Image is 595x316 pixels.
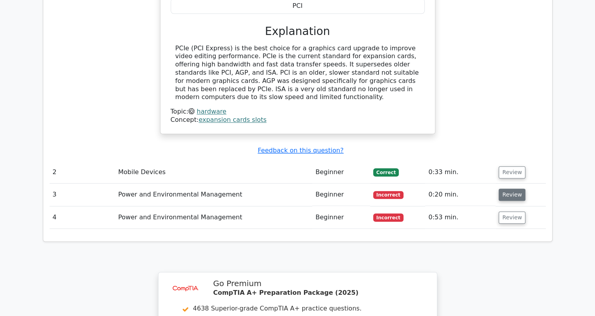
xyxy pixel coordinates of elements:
td: 3 [50,184,115,206]
td: 0:33 min. [425,161,496,184]
td: Beginner [312,206,370,229]
span: Correct [373,168,399,176]
span: Incorrect [373,213,403,221]
td: Power and Environmental Management [115,184,312,206]
a: hardware [197,108,226,115]
td: 0:20 min. [425,184,496,206]
div: Concept: [171,116,425,124]
div: PCIe (PCI Express) is the best choice for a graphics card upgrade to improve video editing perfor... [175,44,420,102]
button: Review [499,211,525,224]
a: Feedback on this question? [258,147,343,154]
td: 0:53 min. [425,206,496,229]
a: expansion cards slots [199,116,267,123]
div: Topic: [171,108,425,116]
button: Review [499,189,525,201]
h3: Explanation [175,25,420,38]
td: Mobile Devices [115,161,312,184]
td: Power and Environmental Management [115,206,312,229]
td: Beginner [312,161,370,184]
button: Review [499,166,525,178]
td: Beginner [312,184,370,206]
td: 2 [50,161,115,184]
span: Incorrect [373,191,403,199]
td: 4 [50,206,115,229]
